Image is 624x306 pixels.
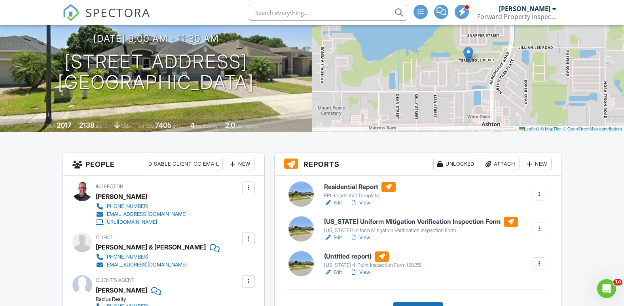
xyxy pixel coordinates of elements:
span: sq.ft. [173,123,183,129]
span: slab [121,123,130,129]
span: Client [96,234,113,240]
div: New [226,158,255,170]
a: Edit [324,268,342,276]
img: The Best Home Inspection Software - Spectora [63,4,80,21]
div: [PHONE_NUMBER] [105,203,148,210]
a: [EMAIL_ADDRESS][DOMAIN_NAME] [96,261,213,269]
div: FPI Residential Template [324,193,396,199]
div: [URL][DOMAIN_NAME] [105,219,157,225]
a: © OpenStreetMap contributors [563,127,622,131]
h3: [DATE] 9:00 am - 11:30 am [93,33,219,44]
img: Marker [463,47,473,63]
a: © MapTiler [541,127,562,131]
div: Disable Client CC Email [145,158,223,170]
a: Edit [324,234,342,242]
div: [US_STATE] Uniform Mitigation Verification Inspection Form [324,227,518,234]
div: 2138 [79,121,95,129]
h6: (Untitled report) [324,251,421,262]
span: Inspector [96,183,123,189]
a: View [350,199,370,207]
a: [PHONE_NUMBER] [96,253,213,261]
div: Forward Property Inspections [477,13,556,21]
h6: Residential Report [324,182,396,192]
div: 4 [190,121,195,129]
div: 7405 [155,121,172,129]
div: [PERSON_NAME] [96,191,147,202]
span: sq. ft. [96,123,107,129]
span: SPECTORA [85,4,150,21]
a: [URL][DOMAIN_NAME] [96,218,187,226]
div: Unlocked [433,158,478,170]
div: [PERSON_NAME] [96,284,147,296]
div: 2017 [57,121,72,129]
a: [US_STATE] Uniform Mitigation Verification Inspection Form [US_STATE] Uniform Mitigation Verifica... [324,217,518,234]
a: View [350,268,370,276]
a: (Untitled report) [US_STATE] 4-Point Inspection Form (2025) [324,251,421,269]
div: [EMAIL_ADDRESS][DOMAIN_NAME] [105,262,187,268]
div: 2.0 [225,121,235,129]
div: [PERSON_NAME] & [PERSON_NAME] [96,241,206,253]
div: Radius Realty [96,296,193,302]
a: Edit [324,199,342,207]
span: Client's Agent [96,277,135,283]
a: SPECTORA [63,11,150,27]
span: Built [47,123,55,129]
span: Lot Size [137,123,154,129]
h6: [US_STATE] Uniform Mitigation Verification Inspection Form [324,217,518,227]
div: [EMAIL_ADDRESS][DOMAIN_NAME] [105,211,187,217]
div: [PHONE_NUMBER] [105,254,148,260]
a: View [350,234,370,242]
span: bedrooms [196,123,218,129]
div: Attach [482,158,520,170]
div: New [523,158,552,170]
div: [PERSON_NAME] [499,5,550,13]
h3: People [63,153,265,176]
div: [US_STATE] 4-Point Inspection Form (2025) [324,262,421,268]
iframe: Intercom live chat [597,279,616,298]
a: [PHONE_NUMBER] [96,202,187,210]
span: 10 [613,279,622,285]
input: Search everything... [249,5,407,21]
a: [EMAIL_ADDRESS][DOMAIN_NAME] [96,210,187,218]
h3: Reports [275,153,561,176]
h1: [STREET_ADDRESS] [GEOGRAPHIC_DATA] [58,51,254,93]
span: | [538,127,539,131]
a: Residential Report FPI Residential Template [324,182,396,199]
a: Leaflet [519,127,537,131]
span: bathrooms [236,123,259,129]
